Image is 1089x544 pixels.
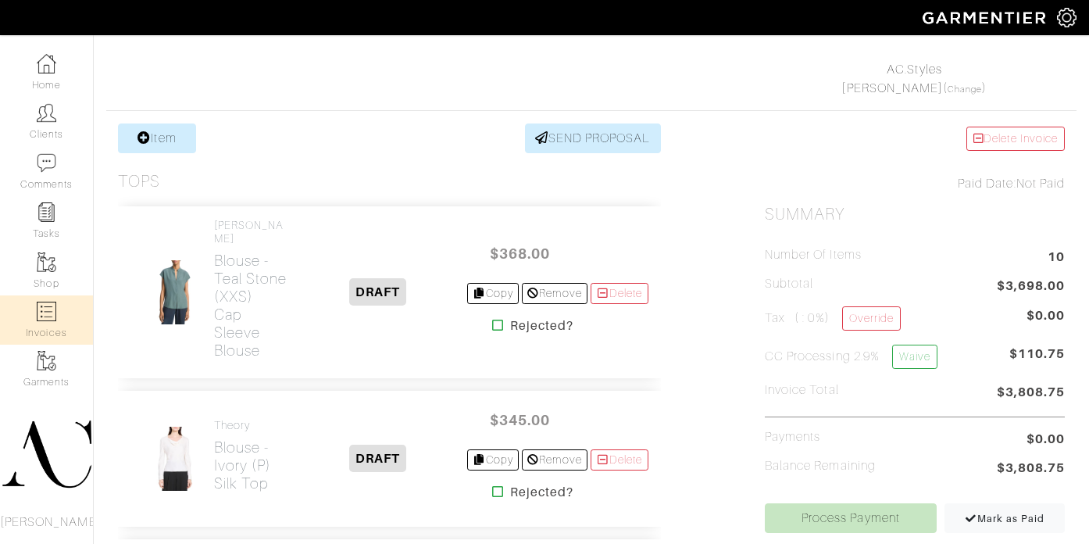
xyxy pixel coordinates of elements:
div: ( ) [771,60,1058,98]
a: Change [948,84,982,94]
a: Copy [467,449,520,471]
a: [PERSON_NAME] [841,81,943,95]
a: SEND PROPOSAL [525,123,661,153]
h5: Tax ( : 0%) [765,306,901,331]
img: garments-icon-b7da505a4dc4fd61783c78ac3ca0ef83fa9d6f193b1c9dc38574b1d14d53ca28.png [37,351,56,370]
a: Delete [591,283,648,304]
span: Paid Date: [958,177,1016,191]
h5: Payments [765,430,820,445]
a: Remove [522,449,587,471]
h2: Blouse - Teal Stone (XXS) Cap Sleeve Blouse [214,252,290,360]
img: fkVFYg3Rge1eCuSJaFHe3KFM [148,259,202,325]
img: reminder-icon-8004d30b9f0a5d33ae49ab947aed9ed385cf756f9e5892f1edd6e32f2345188e.png [37,202,56,222]
a: Delete [591,449,648,471]
a: Copy [467,283,520,304]
img: garments-icon-b7da505a4dc4fd61783c78ac3ca0ef83fa9d6f193b1c9dc38574b1d14d53ca28.png [37,252,56,272]
span: $3,698.00 [997,277,1065,298]
h5: Subtotal [765,277,813,292]
h3: Tops [118,172,160,191]
span: $3,808.75 [997,383,1065,404]
img: 3uxyrBTkzTTKswQEHupnsa67 [148,426,202,492]
span: $3,808.75 [997,459,1065,480]
img: gear-icon-white-bd11855cb880d31180b6d7d6211b90ccbf57a29d726f0c71d8c61bd08dd39cc2.png [1057,8,1077,27]
span: $0.00 [1027,306,1065,325]
span: DRAFT [349,278,406,306]
span: $345.00 [473,403,567,437]
h5: Balance Remaining [765,459,876,474]
div: Not Paid [765,174,1065,193]
span: $368.00 [473,237,567,270]
a: Remove [522,283,587,304]
h5: CC Processing 2.9% [765,345,937,369]
img: garmentier-logo-header-white-b43fb05a5012e4ada735d5af1a66efaba907eab6374d6393d1fbf88cb4ef424d.png [915,4,1057,31]
h2: Summary [765,205,1065,224]
h4: Theory [214,419,290,432]
a: Mark as Paid [944,503,1065,533]
h4: [PERSON_NAME] [214,219,290,245]
a: Waive [892,345,937,369]
strong: Rejected? [510,483,573,502]
a: AC.Styles [887,63,941,77]
span: Mark as Paid [965,513,1045,524]
span: $110.75 [1009,345,1065,375]
strong: Rejected? [510,317,573,335]
img: clients-icon-6bae9207a08558b7cb47a8932f037763ab4055f8c8b6bfacd5dc20c3e0201464.png [37,103,56,123]
span: 10 [1048,248,1065,269]
h5: Invoice Total [765,383,839,398]
a: Delete Invoice [966,127,1065,151]
a: Theory Blouse - Ivory (P)Silk Top [214,419,290,492]
a: Override [842,306,901,331]
a: [PERSON_NAME] Blouse - Teal Stone (XXS)Cap Sleeve Blouse [214,219,290,360]
span: $0.00 [1027,430,1065,449]
span: DRAFT [349,445,406,472]
img: dashboard-icon-dbcd8f5a0b271acd01030246c82b418ddd0df26cd7fceb0bd07c9910d44c42f6.png [37,54,56,73]
h2: Blouse - Ivory (P) Silk Top [214,438,290,492]
a: Item [118,123,196,153]
img: comment-icon-a0a6a9ef722e966f86d9cbdc48e553b5cf19dbc54f86b18d962a5391bc8f6eb6.png [37,153,56,173]
h5: Number of Items [765,248,862,263]
a: Process Payment [765,503,937,533]
img: orders-icon-0abe47150d42831381b5fb84f609e132dff9fe21cb692f30cb5eec754e2cba89.png [37,302,56,321]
